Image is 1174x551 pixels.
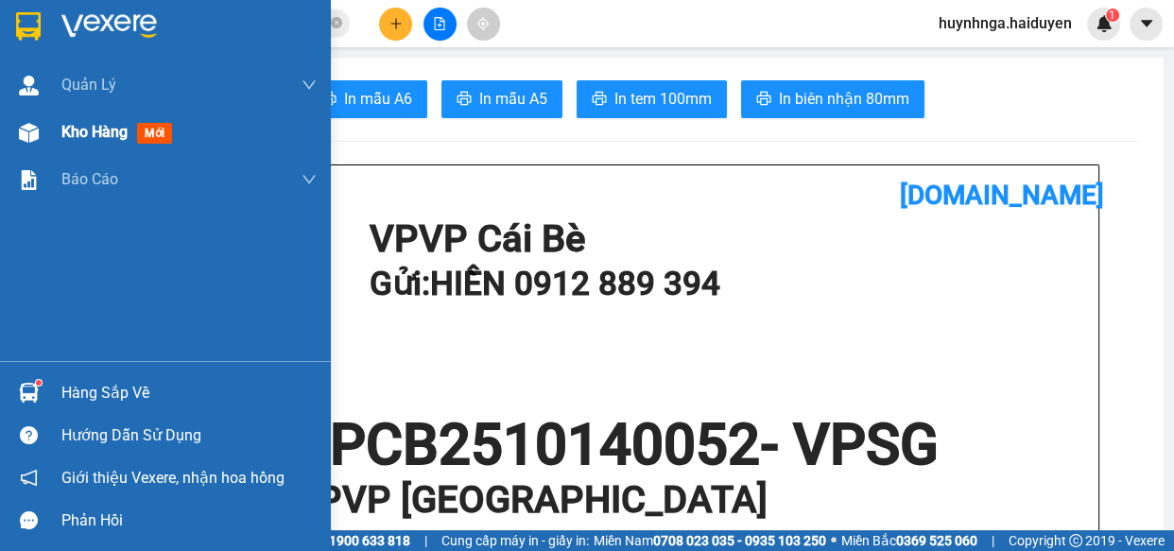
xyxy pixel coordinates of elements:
[61,123,128,141] span: Kho hàng
[331,15,342,33] span: close-circle
[441,80,562,118] button: printerIn mẫu A5
[1109,9,1115,22] span: 1
[457,91,472,109] span: printer
[130,80,251,143] li: VP VP [GEOGRAPHIC_DATA]
[329,533,410,548] strong: 1900 633 818
[992,530,994,551] span: |
[19,170,39,190] img: solution-icon
[9,104,113,161] b: 436 [PERSON_NAME], Khu 2
[36,380,42,386] sup: 1
[369,258,1079,310] h1: Gửi: HIỀN 0912 889 394
[423,8,457,41] button: file-add
[302,172,317,187] span: down
[476,17,490,30] span: aim
[302,77,317,93] span: down
[20,511,38,529] span: message
[577,80,727,118] button: printerIn tem 100mm
[61,167,118,191] span: Báo cáo
[306,80,427,118] button: printerIn mẫu A6
[924,11,1087,35] span: huynhnga.haiduyen
[424,530,427,551] span: |
[479,87,547,111] span: In mẫu A5
[831,537,837,544] span: ⚪️
[756,91,771,109] span: printer
[61,466,285,490] span: Giới thiệu Vexere, nhận hoa hồng
[594,530,826,551] span: Miền Nam
[1130,8,1163,41] button: caret-down
[19,383,39,403] img: warehouse-icon
[137,123,172,144] span: mới
[653,533,826,548] strong: 0708 023 035 - 0935 103 250
[331,17,342,28] span: close-circle
[16,12,41,41] img: logo-vxr
[369,220,1079,258] h1: VP VP Cái Bè
[61,422,317,450] div: Hướng dẫn sử dụng
[592,91,607,109] span: printer
[19,76,39,95] img: warehouse-icon
[433,17,446,30] span: file-add
[61,507,317,535] div: Phản hồi
[9,9,274,45] li: Hải Duyên
[20,426,38,444] span: question-circle
[389,17,403,30] span: plus
[142,417,1089,474] h1: VPCB2510140052 - VPSG
[1069,534,1082,547] span: copyright
[741,80,924,118] button: printerIn biên nhận 80mm
[61,73,116,96] span: Quản Lý
[379,8,412,41] button: plus
[896,533,977,548] strong: 0369 525 060
[61,379,317,407] div: Hàng sắp về
[1138,15,1155,32] span: caret-down
[19,123,39,143] img: warehouse-icon
[841,530,977,551] span: Miền Bắc
[9,80,130,101] li: VP VP Cái Bè
[441,530,589,551] span: Cung cấp máy in - giấy in:
[9,105,23,118] span: environment
[1106,9,1119,22] sup: 1
[900,180,1104,211] b: [DOMAIN_NAME]
[293,474,1051,526] h1: VP VP [GEOGRAPHIC_DATA]
[614,87,712,111] span: In tem 100mm
[467,8,500,41] button: aim
[779,87,909,111] span: In biên nhận 80mm
[1096,15,1113,32] img: icon-new-feature
[20,469,38,487] span: notification
[344,87,412,111] span: In mẫu A6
